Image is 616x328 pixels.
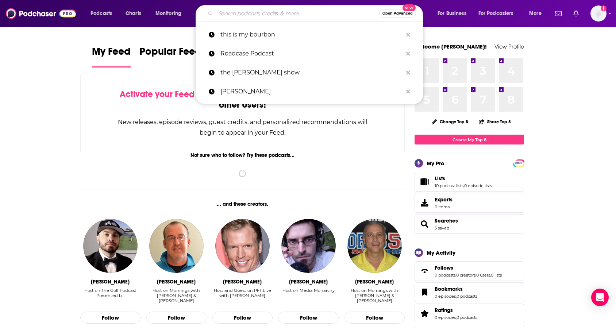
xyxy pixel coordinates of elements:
span: 0 items [435,204,453,209]
span: New [403,4,416,11]
a: [PERSON_NAME] [196,82,423,101]
span: Exports [435,196,453,203]
a: the [PERSON_NAME] show [196,63,423,82]
span: Activate your Feed [120,89,195,100]
img: Eli Savoie [149,219,203,273]
a: 3 saved [435,225,449,231]
button: Show profile menu [590,5,607,22]
button: open menu [85,8,122,19]
div: Host on Mornings with Greg & Eli [344,288,405,304]
div: Host on Mornings with [PERSON_NAME] & [PERSON_NAME] [344,288,405,303]
span: , [476,273,476,278]
p: this is my bourbon [220,25,403,44]
div: Host on Media Monarchy [282,288,335,293]
div: Open Intercom Messenger [591,289,609,306]
span: , [463,183,464,188]
a: Ratings [435,307,477,313]
a: My Feed [92,45,131,67]
a: 10 podcast lists [435,183,463,188]
a: 0 creators [456,273,476,278]
span: Ratings [435,307,453,313]
img: Greg Gaston [347,219,401,273]
span: Podcasts [91,8,112,19]
button: open menu [432,8,476,19]
button: Follow [278,312,339,324]
div: New releases, episode reviews, guest credits, and personalized recommendations will begin to appe... [117,117,368,138]
div: My Pro [427,160,444,167]
span: Lists [435,175,445,182]
a: 0 lists [491,273,502,278]
img: James Evan Pilato [281,219,335,273]
p: Roadcase Podcast [220,44,403,63]
div: Host on Mornings with Greg & Eli [146,288,207,304]
img: Podchaser - Follow, Share and Rate Podcasts [6,7,76,20]
span: Monitoring [155,8,181,19]
a: Show notifications dropdown [552,7,565,20]
span: Lists [415,172,524,192]
span: Open Advanced [382,12,413,15]
a: 0 podcasts [435,273,455,278]
input: Search podcasts, credits, & more... [216,8,379,19]
a: Bookmarks [417,287,432,297]
a: 0 podcasts [457,294,477,299]
button: Follow [146,312,207,324]
span: Charts [126,8,141,19]
span: For Business [438,8,466,19]
img: Michael Fasano [83,219,137,273]
span: More [529,8,542,19]
div: James Evan Pilato [289,279,328,285]
div: Not sure who to follow? Try these podcasts... [80,152,405,158]
span: Logged in as jbleiche [590,5,607,22]
a: 0 episodes [435,315,456,320]
button: open menu [474,8,524,19]
a: 0 users [476,273,490,278]
span: Follows [415,261,524,281]
button: Change Top 8 [427,117,473,126]
a: Bookmarks [435,286,477,292]
div: Host and Guest on PFT Live with [PERSON_NAME] [212,288,273,298]
button: Follow [80,312,140,324]
a: Ratings [417,308,432,319]
button: Share Top 8 [478,115,511,129]
span: Searches [435,217,458,224]
img: Chris Simms [215,219,269,273]
div: Greg Gaston [355,279,394,285]
div: Host and Guest on PFT Live with Mike Florio [212,288,273,304]
a: 0 podcasts [457,315,477,320]
p: the lisa show [220,63,403,82]
a: Lists [417,177,432,187]
div: Host on Media Monarchy [282,288,335,304]
a: Roadcase Podcast [196,44,423,63]
a: PRO [514,160,523,166]
a: Follows [417,266,432,276]
svg: Add a profile image [601,5,607,11]
div: Eli Savoie [157,279,196,285]
a: Show notifications dropdown [570,7,582,20]
div: Host on Mornings with [PERSON_NAME] & [PERSON_NAME] [146,288,207,303]
span: Follows [435,265,453,271]
span: My Feed [92,45,131,62]
a: this is my bourbon [196,25,423,44]
span: Exports [417,198,432,208]
p: andy frasco [220,82,403,101]
div: Search podcasts, credits, & more... [203,5,430,22]
button: Follow [344,312,405,324]
a: Searches [417,219,432,229]
a: Create My Top 8 [415,135,524,144]
a: Charts [121,8,146,19]
div: Host on The Golf Podcast Presented b… [80,288,140,298]
a: Popular Feed [139,45,201,67]
span: Ratings [415,304,524,323]
span: For Podcasters [478,8,513,19]
div: Chris Simms [223,279,262,285]
button: open menu [524,8,551,19]
div: by following Podcasts, Creators, Lists, and other Users! [117,89,368,110]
